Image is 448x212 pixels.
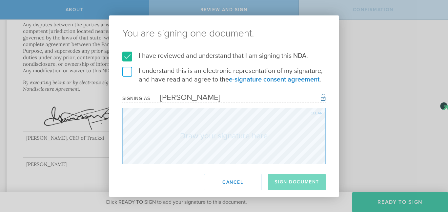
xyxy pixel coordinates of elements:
div: [PERSON_NAME] [150,93,220,102]
label: I understand this is an electronic representation of my signature, and have read and agree to the . [122,67,326,84]
button: Cancel [204,174,261,190]
button: Sign Document [268,174,326,190]
ng-pluralize: You are signing one document. [122,29,326,38]
label: I have reviewed and understand that I am signing this NDA. [122,52,326,60]
div: Signing as [122,96,150,101]
a: e-signature consent agreement [229,76,319,83]
iframe: Chat Widget [415,161,448,192]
